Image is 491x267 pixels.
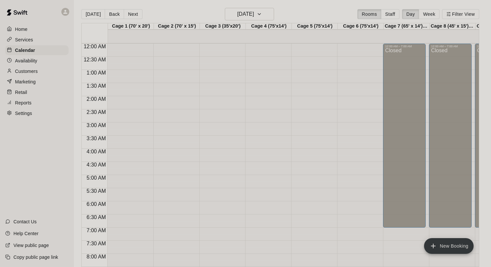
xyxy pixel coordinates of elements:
p: Customers [15,68,38,75]
span: 4:00 AM [85,149,108,154]
a: Availability [5,56,69,66]
div: 12:00 AM – 7:00 AM: Closed [429,44,472,228]
a: Settings [5,108,69,118]
span: 6:30 AM [85,214,108,220]
span: 12:30 AM [82,57,108,62]
a: Customers [5,66,69,76]
span: 6:00 AM [85,201,108,207]
a: Home [5,24,69,34]
div: Cage 1 (70' x 20') [108,23,154,30]
button: Rooms [357,9,381,19]
span: 2:30 AM [85,109,108,115]
p: Services [15,36,33,43]
div: Cage 5 (75'x14') [292,23,338,30]
div: Cage 6 (75'x14') [338,23,384,30]
p: Home [15,26,28,33]
a: Retail [5,87,69,97]
p: View public page [13,242,49,249]
div: Cage 4 (75'x14') [246,23,292,30]
button: Staff [381,9,400,19]
span: 3:00 AM [85,122,108,128]
button: Filter View [442,9,479,19]
span: 8:00 AM [85,254,108,259]
a: Marketing [5,77,69,87]
p: Reports [15,100,32,106]
button: Next [124,9,142,19]
button: Week [419,9,439,19]
p: Contact Us [13,218,37,225]
div: 12:00 AM – 7:00 AM: Closed [383,44,426,228]
a: Calendar [5,45,69,55]
div: 12:00 AM – 7:00 AM [431,45,470,48]
p: Retail [15,89,27,96]
span: 2:00 AM [85,96,108,102]
p: Settings [15,110,32,117]
span: 1:30 AM [85,83,108,89]
p: Help Center [13,230,38,237]
div: Closed [431,48,470,230]
span: 3:30 AM [85,136,108,141]
p: Calendar [15,47,35,54]
span: 5:30 AM [85,188,108,194]
span: 1:00 AM [85,70,108,76]
a: Services [5,35,69,45]
span: 12:00 AM [82,44,108,49]
span: 5:00 AM [85,175,108,181]
p: Copy public page link [13,254,58,260]
button: [DATE] [225,8,274,20]
p: Availability [15,57,37,64]
div: Cage 3 (35'x20') [200,23,246,30]
div: Closed [385,48,424,230]
div: Cage 8 (45' x 15') @ Mashlab Leander [430,23,476,30]
div: Cage 7 (65' x 14') @ Mashlab Leander [384,23,430,30]
span: 4:30 AM [85,162,108,167]
h6: [DATE] [237,10,254,19]
button: Day [402,9,419,19]
p: Marketing [15,78,36,85]
button: [DATE] [81,9,105,19]
button: add [424,238,474,254]
div: Cage 2 (70' x 15') [154,23,200,30]
span: 7:00 AM [85,228,108,233]
div: 12:00 AM – 7:00 AM [385,45,424,48]
button: Back [105,9,124,19]
span: 7:30 AM [85,241,108,246]
a: Reports [5,98,69,108]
